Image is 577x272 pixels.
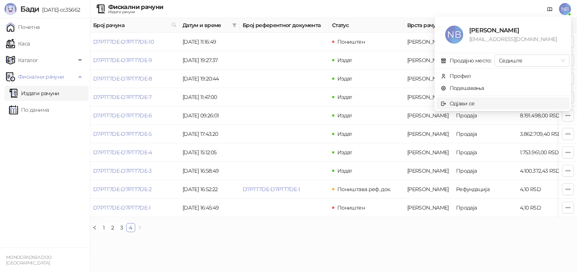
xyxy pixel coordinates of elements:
[100,223,108,232] a: 1
[337,75,352,82] span: Издат
[108,223,117,232] li: 2
[90,88,180,106] td: D7PTT7DE-D7PTT7DE-7
[127,223,135,232] a: 4
[108,10,163,14] div: Издати рачуни
[135,223,144,232] button: right
[180,70,240,88] td: [DATE] 19:20:44
[517,106,569,125] td: 8.191.498,00 RSD
[469,35,560,43] div: [EMAIL_ADDRESS][DOMAIN_NAME]
[329,18,404,33] th: Статус
[404,162,453,180] td: Аванс
[180,106,240,125] td: [DATE] 09:26:01
[90,223,99,232] li: Претходна страна
[137,225,142,230] span: right
[453,106,517,125] td: Продаја
[90,51,180,70] td: D7PTT7DE-D7PTT7DE-9
[93,167,152,174] a: D7PTT7DE-D7PTT7DE-3
[445,26,463,44] span: NB
[90,162,180,180] td: D7PTT7DE-D7PTT7DE-3
[517,180,569,199] td: 4,10 RSD
[450,56,491,65] div: Продајно место:
[517,143,569,162] td: 1.753.961,00 RSD
[337,204,365,211] span: Поништен
[517,162,569,180] td: 4.100.372,43 RSD
[39,6,80,13] span: [DATE]-cc35662
[232,23,237,27] span: filter
[90,125,180,143] td: D7PTT7DE-D7PTT7DE-5
[559,3,571,15] span: NB
[92,225,97,230] span: left
[90,18,180,33] th: Број рачуна
[453,143,517,162] td: Продаја
[240,18,329,33] th: Број референтног документа
[404,106,453,125] td: Аванс
[544,3,556,15] a: Документација
[404,180,453,199] td: Аванс
[90,143,180,162] td: D7PTT7DE-D7PTT7DE-4
[90,223,99,232] button: left
[243,186,300,193] a: D7PTT7DE-D7PTT7DE-1
[337,38,365,45] span: Поништен
[180,162,240,180] td: [DATE] 16:58:49
[90,33,180,51] td: D7PTT7DE-D7PTT7DE-10
[450,99,475,108] div: Одјави се
[93,57,152,64] a: D7PTT7DE-D7PTT7DE-9
[337,131,352,137] span: Издат
[180,33,240,51] td: [DATE] 11:16:49
[93,21,168,29] span: Број рачуна
[180,180,240,199] td: [DATE] 16:52:22
[337,167,352,174] span: Издат
[18,69,64,84] span: Фискални рачуни
[469,26,560,35] div: [PERSON_NAME]
[90,180,180,199] td: D7PTT7DE-D7PTT7DE-2
[20,5,39,14] span: Бади
[337,112,352,119] span: Издат
[407,21,443,29] span: Врста рачуна
[90,106,180,125] td: D7PTT7DE-D7PTT7DE-6
[441,85,484,91] a: Подешавања
[180,143,240,162] td: [DATE] 15:12:05
[337,149,352,156] span: Издат
[9,102,49,117] a: По данима
[109,223,117,232] a: 2
[231,20,238,31] span: filter
[90,70,180,88] td: D7PTT7DE-D7PTT7DE-8
[9,86,59,101] a: Издати рачуни
[180,51,240,70] td: [DATE] 19:27:37
[517,199,569,217] td: 4,10 RSD
[404,18,453,33] th: Врста рачуна
[18,53,38,68] span: Каталог
[99,223,108,232] li: 1
[93,38,154,45] a: D7PTT7DE-D7PTT7DE-10
[6,20,40,35] a: Почетна
[337,186,391,193] span: Поништава реф. док.
[453,180,517,199] td: Рефундација
[499,55,565,66] span: Седиште
[517,125,569,143] td: 3.862.709,40 RSD
[93,94,152,100] a: D7PTT7DE-D7PTT7DE-7
[118,223,126,232] a: 3
[337,57,352,64] span: Издат
[453,125,517,143] td: Продаја
[108,4,163,10] div: Фискални рачуни
[404,51,453,70] td: Аванс
[337,94,352,100] span: Издат
[450,72,471,80] div: Профил
[90,199,180,217] td: D7PTT7DE-D7PTT7DE-1
[404,70,453,88] td: Аванс
[180,88,240,106] td: [DATE] 11:47:00
[404,33,453,51] td: Аванс
[93,186,152,193] a: D7PTT7DE-D7PTT7DE-2
[453,162,517,180] td: Продаја
[6,36,30,51] a: Каса
[93,112,152,119] a: D7PTT7DE-D7PTT7DE-6
[180,125,240,143] td: [DATE] 17:43:20
[135,223,144,232] li: Следећа страна
[117,223,126,232] li: 3
[6,255,51,266] small: MONOGRADNJA DOO [GEOGRAPHIC_DATA]
[93,75,152,82] a: D7PTT7DE-D7PTT7DE-8
[183,21,229,29] span: Датум и време
[93,204,151,211] a: D7PTT7DE-D7PTT7DE-1
[453,199,517,217] td: Продаја
[404,143,453,162] td: Аванс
